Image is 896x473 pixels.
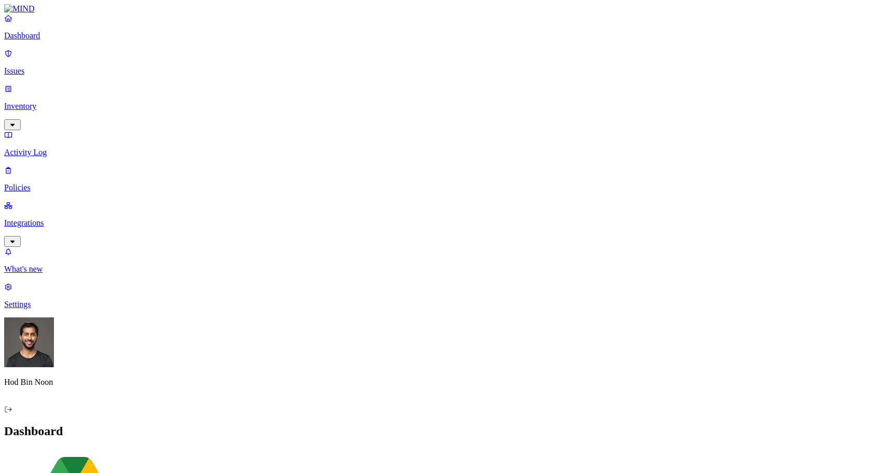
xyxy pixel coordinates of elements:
a: Activity Log [4,130,892,157]
p: Integrations [4,218,892,228]
img: Hod Bin Noon [4,317,54,367]
p: Policies [4,183,892,192]
p: Issues [4,66,892,76]
p: Activity Log [4,148,892,157]
a: Inventory [4,84,892,129]
a: Dashboard [4,13,892,40]
p: Inventory [4,102,892,111]
p: Hod Bin Noon [4,378,892,387]
a: Issues [4,49,892,76]
a: Settings [4,282,892,309]
a: Integrations [4,201,892,245]
p: Dashboard [4,31,892,40]
a: MIND [4,4,892,13]
p: Settings [4,300,892,309]
h2: Dashboard [4,424,892,438]
a: What's new [4,247,892,274]
img: MIND [4,4,35,13]
a: Policies [4,165,892,192]
p: What's new [4,265,892,274]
